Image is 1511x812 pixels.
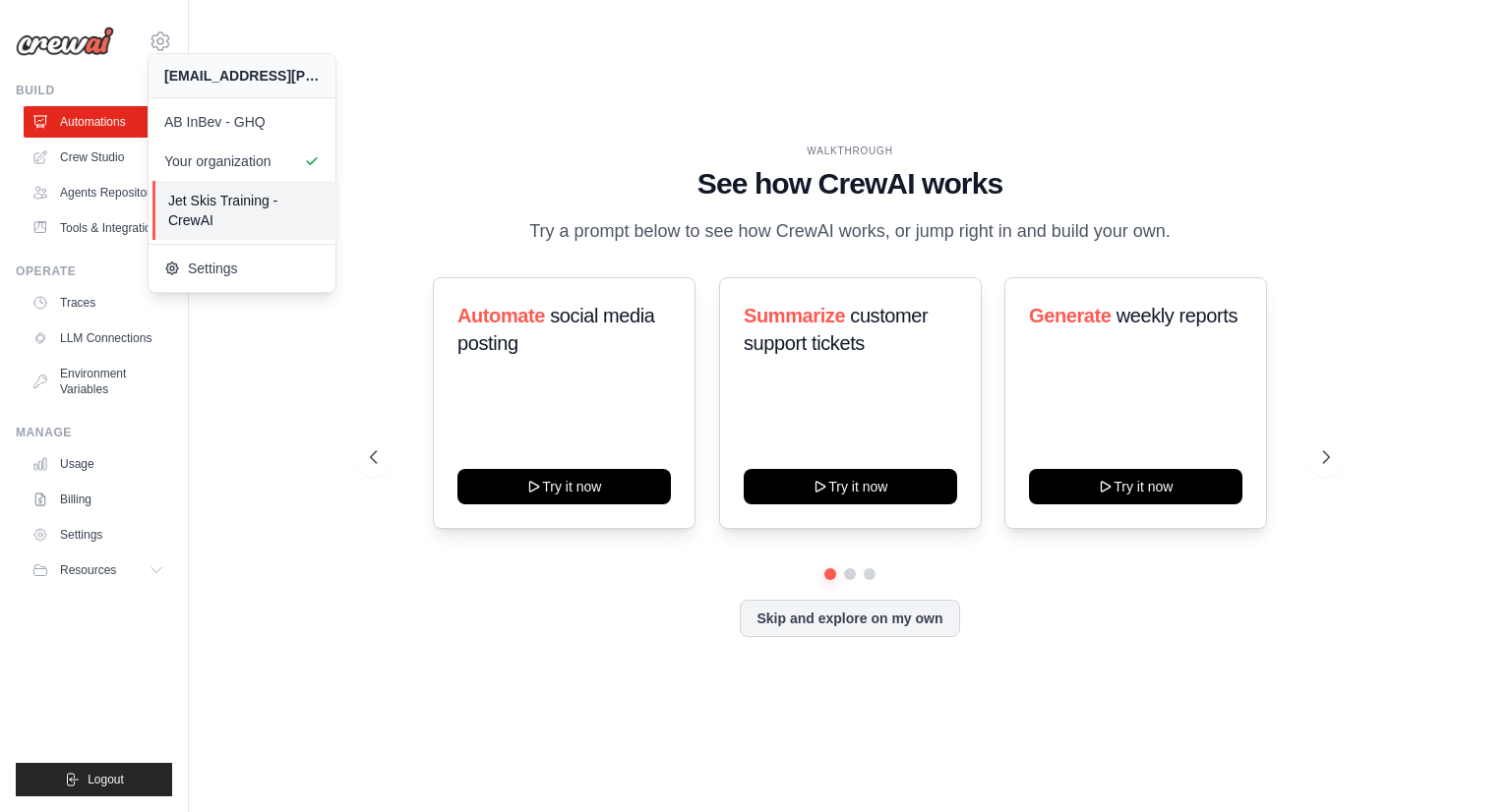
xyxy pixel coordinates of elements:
span: Summarize [744,305,845,326]
button: Skip and explore on my own [740,600,959,637]
div: Manage [16,425,172,440]
button: Try it now [457,469,671,504]
span: Jet Skis Training - CrewAI [168,191,324,230]
a: LLM Connections [24,322,172,354]
div: Operate [16,263,172,279]
div: WALKTHROUGH [370,144,1330,158]
button: Try it now [744,469,957,504]
a: Environment Variables [24,358,172,405]
button: Logout [16,763,172,796]
a: AB InBev - GHQ [149,102,335,142]
h1: See how CrewAI works [370,166,1330,202]
span: Generate [1029,305,1112,326]
a: Billing [24,484,172,515]
a: Settings [149,249,335,288]
span: Logout [88,772,124,787]
a: Crew Studio [24,142,172,173]
iframe: Chat Widget [1413,718,1511,812]
span: AB InBev - GHQ [164,112,320,132]
span: Automate [457,305,545,326]
button: Resources [24,554,172,586]
span: Resources [60,562,116,578]
a: Automations [24,106,172,138]
a: Agents Repository [24,177,172,208]
a: Traces [24,287,172,319]
span: Your organization [164,151,320,171]
p: Try a prompt below to see how CrewAI works, or jump right in and build your own. [519,217,1180,246]
img: Logo [16,27,114,56]
button: Try it now [1029,469,1242,504]
div: Build [16,83,172,98]
a: Settings [24,519,172,551]
a: Tools & Integrations [24,212,172,244]
a: Jet Skis Training - CrewAI [152,181,339,240]
a: Your organization [149,142,335,181]
span: social media posting [457,305,655,354]
div: [EMAIL_ADDRESS][PERSON_NAME][DOMAIN_NAME] [164,66,320,86]
span: customer support tickets [744,305,928,354]
a: Usage [24,448,172,480]
span: weekly reports [1117,305,1238,326]
span: Settings [164,259,320,278]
